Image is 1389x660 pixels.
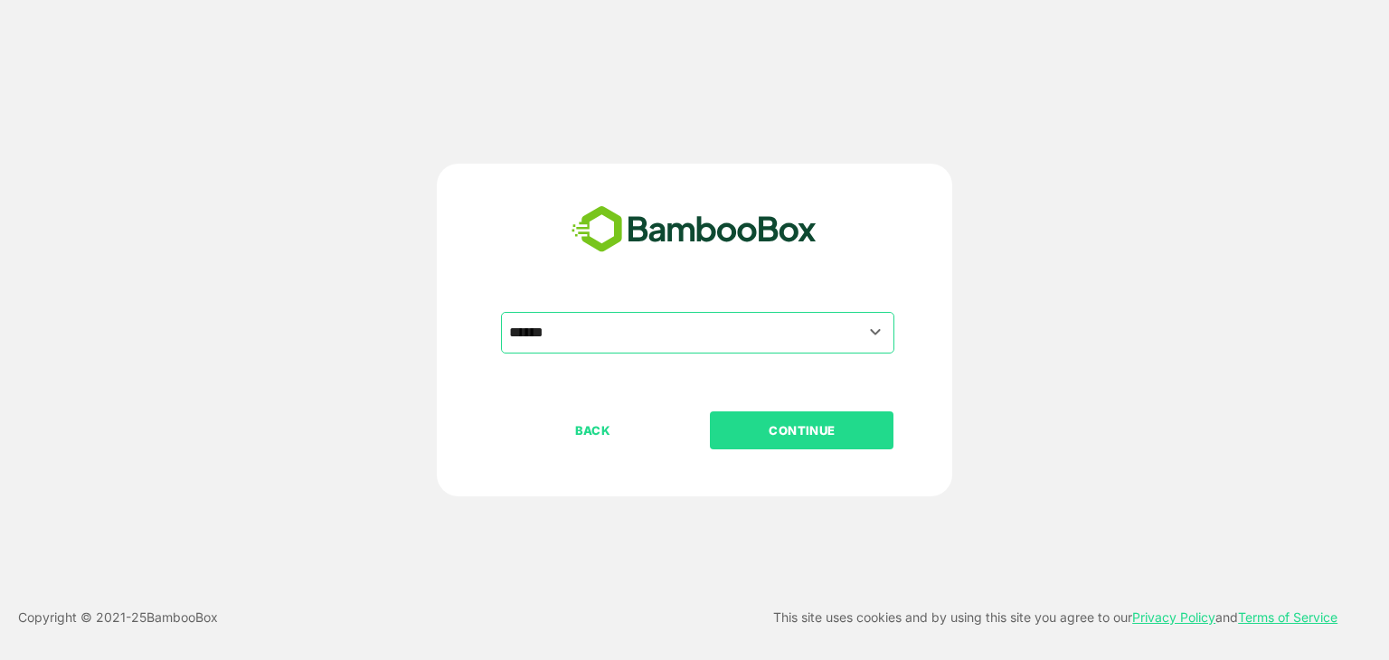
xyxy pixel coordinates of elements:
[864,320,888,344] button: Open
[1132,609,1215,625] a: Privacy Policy
[18,607,218,628] p: Copyright © 2021- 25 BambooBox
[503,420,684,440] p: BACK
[712,420,893,440] p: CONTINUE
[562,200,827,259] img: bamboobox
[1238,609,1337,625] a: Terms of Service
[773,607,1337,628] p: This site uses cookies and by using this site you agree to our and
[710,411,893,449] button: CONTINUE
[501,411,685,449] button: BACK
